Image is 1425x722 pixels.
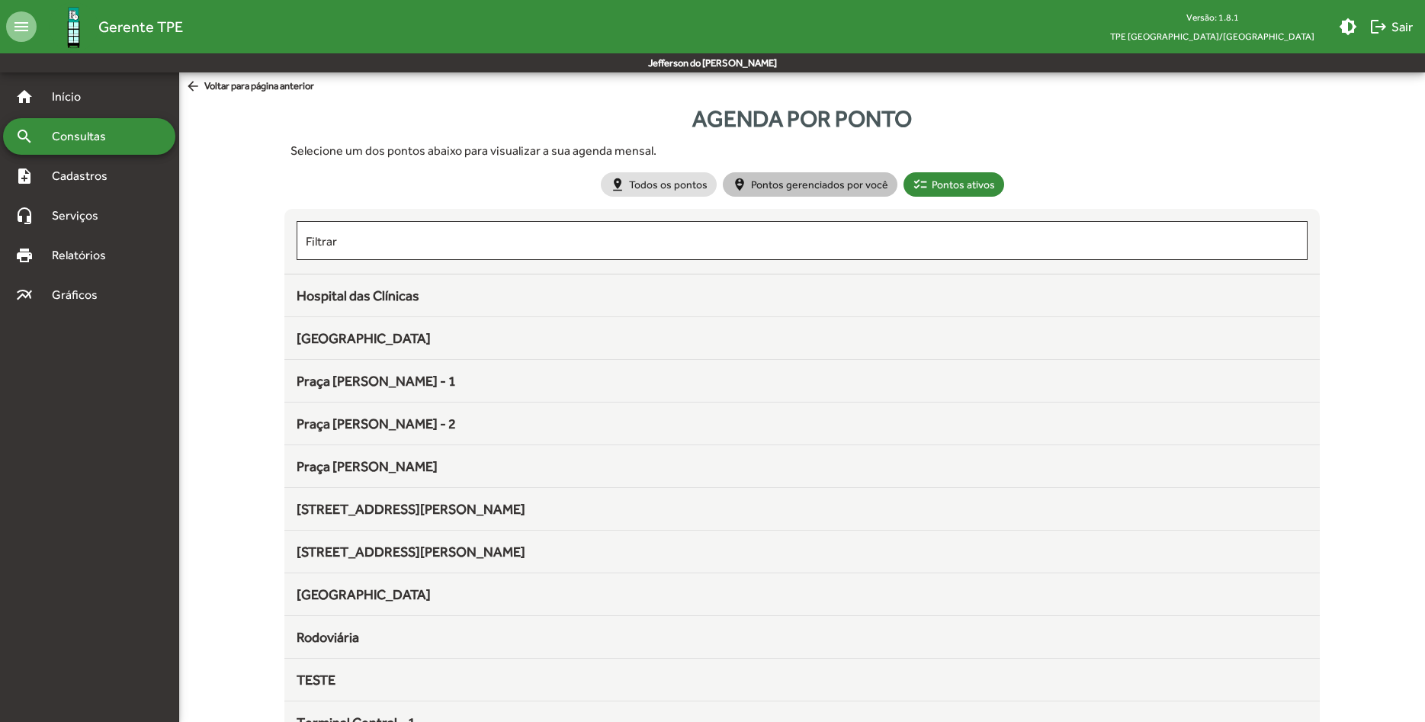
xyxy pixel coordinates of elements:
span: Consultas [43,127,126,146]
div: Versão: 1.8.1 [1098,8,1327,27]
span: Hospital das Clínicas [297,287,419,303]
span: Praça [PERSON_NAME] [297,458,438,474]
span: TESTE [297,672,335,688]
mat-icon: logout [1369,18,1388,36]
span: Voltar para página anterior [185,79,314,95]
mat-icon: checklist [913,177,928,192]
mat-icon: headset_mic [15,207,34,225]
span: TPE [GEOGRAPHIC_DATA]/[GEOGRAPHIC_DATA] [1098,27,1327,46]
span: Relatórios [43,246,126,265]
span: Cadastros [43,167,127,185]
img: Logo [49,2,98,52]
span: [STREET_ADDRESS][PERSON_NAME] [297,544,525,560]
mat-chip: Todos os pontos [601,172,717,197]
mat-icon: search [15,127,34,146]
mat-icon: pin_drop [610,177,625,192]
div: Agenda por ponto [284,101,1320,136]
span: Praça [PERSON_NAME] - 1 [297,373,456,389]
span: [STREET_ADDRESS][PERSON_NAME] [297,501,525,517]
mat-icon: home [15,88,34,106]
span: Gerente TPE [98,14,183,39]
mat-icon: print [15,246,34,265]
mat-chip: Pontos ativos [903,172,1004,197]
mat-icon: brightness_medium [1339,18,1357,36]
button: Sair [1363,13,1419,40]
span: Sair [1369,13,1413,40]
mat-icon: arrow_back [185,79,204,95]
span: Início [43,88,103,106]
mat-icon: menu [6,11,37,42]
mat-icon: note_add [15,167,34,185]
span: [GEOGRAPHIC_DATA] [297,586,431,602]
a: Gerente TPE [37,2,183,52]
span: Serviços [43,207,119,225]
mat-icon: person_pin_circle [732,177,747,192]
mat-icon: multiline_chart [15,286,34,304]
span: Praça [PERSON_NAME] - 2 [297,416,456,432]
div: Selecione um dos pontos abaixo para visualizar a sua agenda mensal. [290,142,1314,160]
span: Gráficos [43,286,118,304]
mat-chip: Pontos gerenciados por você [723,172,897,197]
span: Rodoviária [297,629,359,645]
span: [GEOGRAPHIC_DATA] [297,330,431,346]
